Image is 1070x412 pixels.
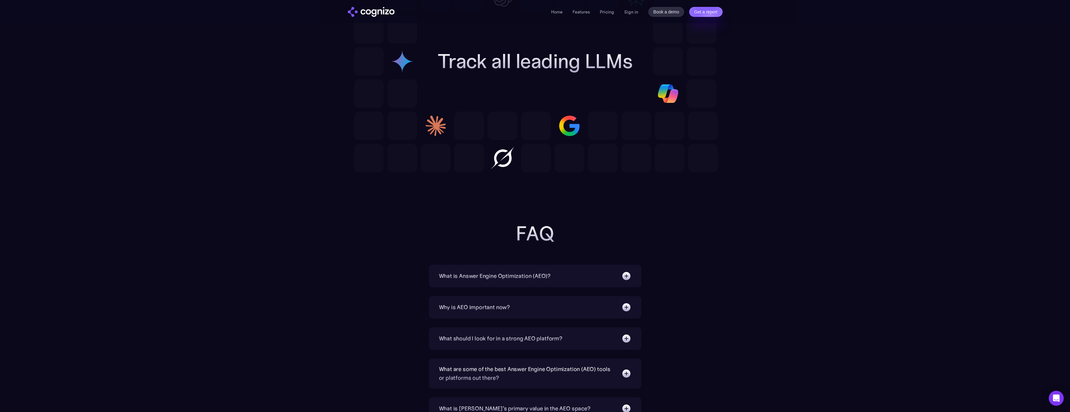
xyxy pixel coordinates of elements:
[624,8,638,16] a: Sign in
[438,50,633,73] h2: Track all leading LLMs
[1049,391,1064,406] div: Open Intercom Messenger
[551,9,563,15] a: Home
[600,9,614,15] a: Pricing
[439,334,562,343] div: What should I look for in a strong AEO platform?
[689,7,723,17] a: Get a report
[348,7,395,17] img: cognizo logo
[348,7,395,17] a: home
[439,365,615,382] div: What are some of the best Answer Engine Optimization (AEO) tools or platforms out there?
[439,272,551,280] div: What is Answer Engine Optimization (AEO)?
[648,7,684,17] a: Book a demo
[410,222,660,245] h2: FAQ
[439,303,510,312] div: Why is AEO important now?
[573,9,590,15] a: Features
